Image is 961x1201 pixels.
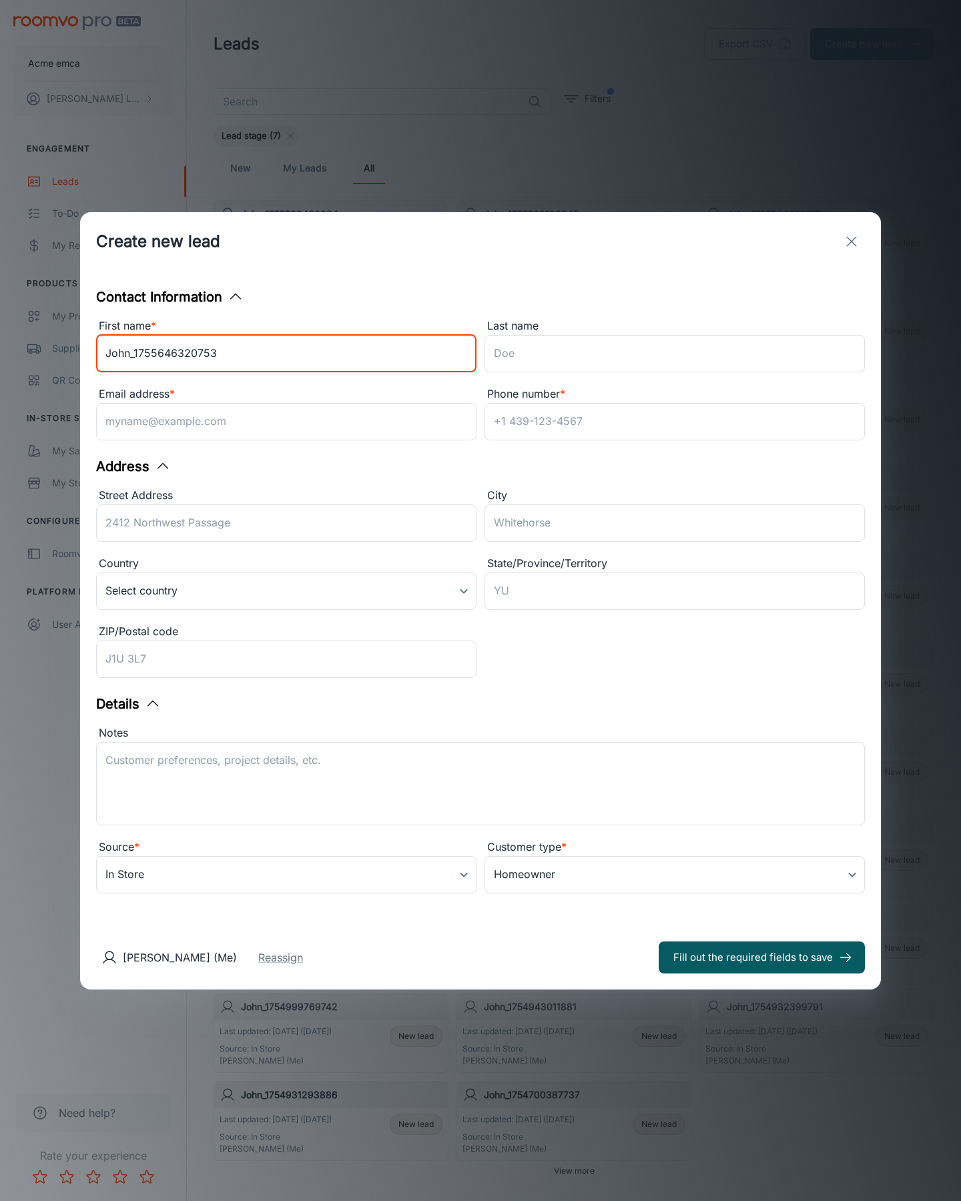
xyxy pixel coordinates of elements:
h1: Create new lead [96,230,220,254]
button: exit [838,228,865,255]
div: Notes [96,725,865,742]
div: ZIP/Postal code [96,623,476,641]
div: Customer type [485,839,865,856]
div: Email address [96,386,476,403]
input: Whitehorse [485,504,865,542]
input: Doe [485,335,865,372]
input: +1 439-123-4567 [485,403,865,440]
input: 2412 Northwest Passage [96,504,476,542]
div: Select country [96,572,476,610]
div: State/Province/Territory [485,555,865,572]
div: Homeowner [485,856,865,893]
div: Source [96,839,476,856]
div: Country [96,555,476,572]
input: J1U 3L7 [96,641,476,678]
input: YU [485,572,865,610]
input: John [96,335,476,372]
div: Street Address [96,487,476,504]
div: Phone number [485,386,865,403]
div: Last name [485,318,865,335]
button: Fill out the required fields to save [659,941,865,973]
button: Details [96,694,161,714]
p: [PERSON_NAME] (Me) [123,949,237,965]
button: Reassign [258,949,303,965]
input: myname@example.com [96,403,476,440]
div: In Store [96,856,476,893]
button: Contact Information [96,287,244,307]
button: Address [96,456,171,476]
div: First name [96,318,476,335]
div: City [485,487,865,504]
